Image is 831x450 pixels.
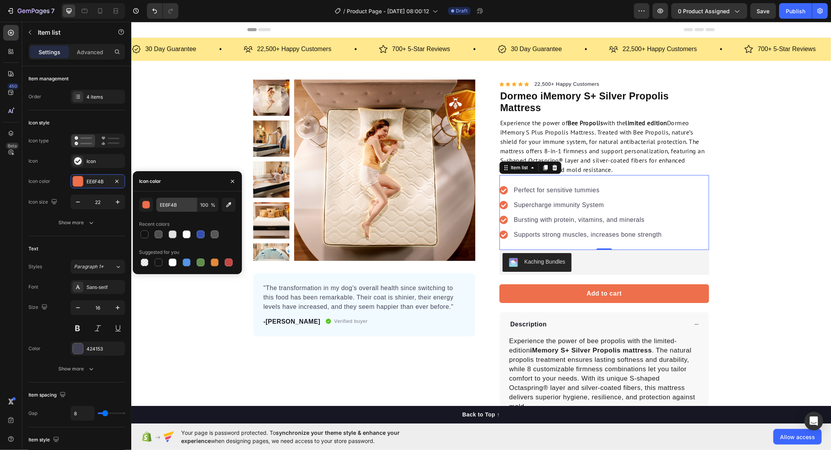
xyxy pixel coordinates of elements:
span: Allow access [780,433,815,441]
button: Publish [779,3,812,19]
div: Icon color [139,178,161,185]
p: Supports strong muscles, increases bone strength [383,208,531,218]
p: Description [379,298,416,307]
div: Font [28,283,38,291]
span: Your page is password protected. To when designing pages, we need access to your store password. [181,429,430,445]
div: Back to Top ↑ [331,389,369,397]
p: Verified buyer [203,296,237,303]
div: Icon [28,158,38,165]
div: Open Intercom Messenger [805,412,823,431]
p: 30 Day Guarantee [380,22,431,33]
input: Auto [71,406,94,420]
p: "The transformation in my dog's overall health since switching to this food has been remarkable. ... [132,262,334,290]
button: Paragraph 1* [71,260,125,274]
span: / [343,7,345,15]
p: Supercharge immunity System [383,179,531,188]
div: Styles [28,263,42,270]
div: Order [28,93,41,100]
p: 700+ 5-Star Reviews [261,22,319,33]
p: Experience the power of bee propolis with the limited-edition . The natural propolis treatment en... [378,315,564,388]
div: Size [28,302,49,313]
div: EE6F4B [86,178,109,185]
div: Icon type [28,137,49,144]
div: Item style [28,435,61,445]
span: % [211,202,215,209]
strong: Bee Propolis [437,97,472,105]
div: Undo/Redo [147,3,178,19]
span: Save [757,8,770,14]
span: Product Page - [DATE] 08:00:12 [347,7,429,15]
button: 0 product assigned [671,3,747,19]
div: Color [28,345,41,352]
button: 7 [3,3,58,19]
div: Icon style [28,119,49,126]
h1: Dormeo iMemory S+ Silver Propolis Mattress [368,67,578,92]
div: 424153 [86,345,123,353]
strong: limited edition [494,97,536,105]
p: 22,500+ Happy Customers [403,58,468,66]
div: Sans-serif [86,284,123,291]
span: synchronize your theme style & enhance your experience [181,429,400,444]
p: 22,500+ Happy Customers [491,22,566,33]
div: Item management [28,75,69,82]
p: -[PERSON_NAME] [132,295,189,305]
div: Icon color [28,178,50,185]
strong: iMemory S+ Silver Propolis mattress [399,325,521,332]
div: 4 items [86,94,123,101]
button: Show more [28,216,125,230]
div: Recent colors [139,221,169,228]
img: KachingBundles.png [378,236,387,245]
div: Item spacing [28,390,67,400]
div: Text [28,245,38,252]
p: 7 [51,6,55,16]
p: Experience the power of with the Dormeo iMemory S Plus Propolis Mattress. Treated with Bee Propol... [369,96,577,152]
button: Save [750,3,776,19]
p: Item list [38,28,104,37]
input: Eg: FFFFFF [156,198,197,212]
div: Item list [378,142,398,149]
div: Show more [59,219,95,227]
button: Add to cart [368,262,578,281]
p: Advanced [77,48,103,56]
p: Bursting with protein, vitamins, and minerals [383,193,531,203]
button: Show more [28,362,125,376]
div: Show more [59,365,95,373]
div: Suggested for you [139,249,179,256]
div: Kaching Bundles [393,236,434,244]
span: 0 product assigned [678,7,730,15]
button: Allow access [773,429,822,445]
div: Rich Text Editor. Editing area: main [368,96,578,153]
button: Kaching Bundles [371,231,440,250]
p: Settings [39,48,60,56]
div: Icon size [28,197,59,207]
p: 700+ 5-Star Reviews [626,22,685,33]
div: Beta [6,143,19,149]
iframe: Design area [131,22,831,423]
span: Draft [456,7,468,14]
div: Add to cart [455,267,490,276]
div: 450 [7,83,19,89]
div: Publish [786,7,805,15]
div: Icon [86,158,123,165]
span: Paragraph 1* [74,263,104,270]
p: Perfect for sensitive tummies [383,164,531,173]
div: Gap [28,410,37,417]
